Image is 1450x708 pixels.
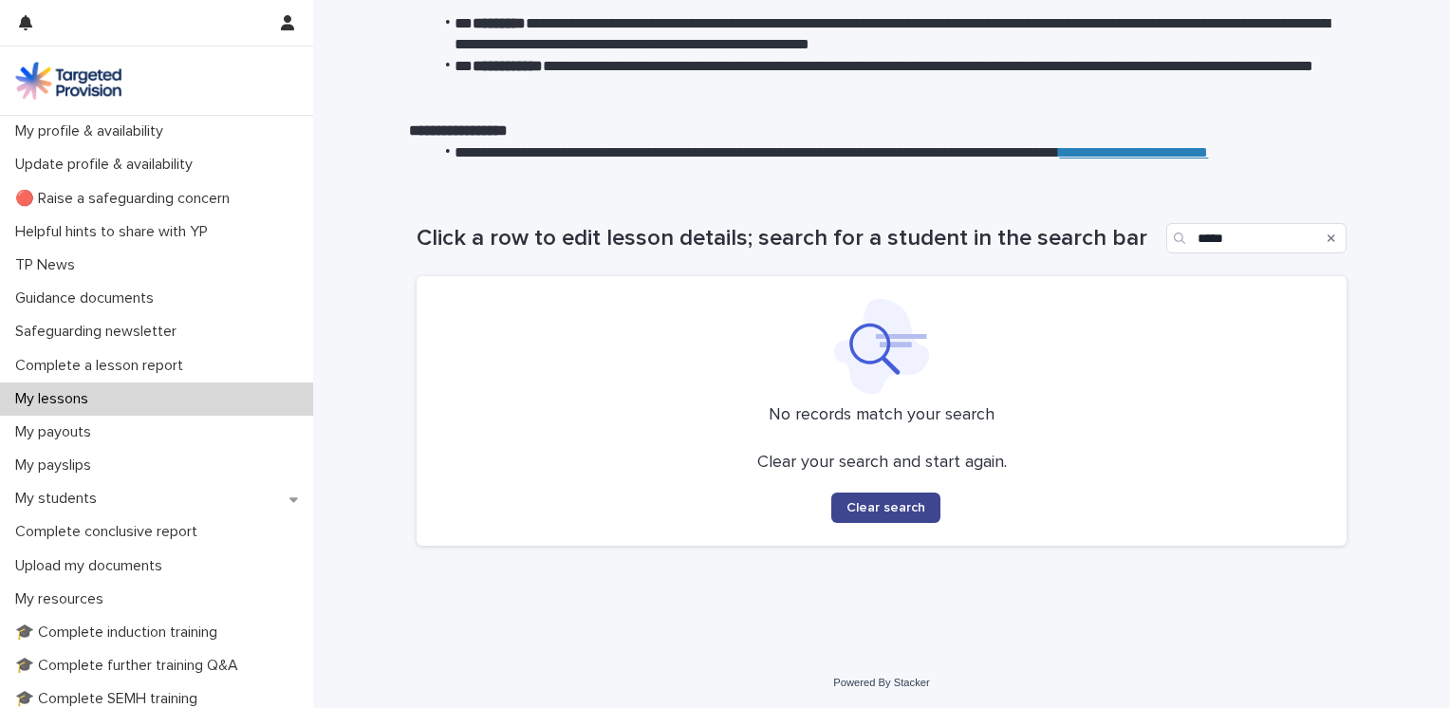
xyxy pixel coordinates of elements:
p: My payslips [8,456,106,475]
p: My students [8,490,112,508]
p: My profile & availability [8,122,178,140]
input: Search [1166,223,1347,253]
p: 🎓 Complete further training Q&A [8,657,253,675]
p: 🎓 Complete induction training [8,624,232,642]
p: Clear your search and start again. [757,453,1007,474]
button: Clear search [831,493,940,523]
p: No records match your search [439,405,1324,426]
p: Guidance documents [8,289,169,307]
span: Clear search [846,501,925,514]
p: My payouts [8,423,106,441]
p: 🔴 Raise a safeguarding concern [8,190,245,208]
h1: Click a row to edit lesson details; search for a student in the search bar [417,225,1159,252]
p: Helpful hints to share with YP [8,223,223,241]
p: Complete conclusive report [8,523,213,541]
p: 🎓 Complete SEMH training [8,690,213,708]
p: My resources [8,590,119,608]
p: Upload my documents [8,557,177,575]
a: Powered By Stacker [833,677,929,688]
p: TP News [8,256,90,274]
img: M5nRWzHhSzIhMunXDL62 [15,62,121,100]
p: Complete a lesson report [8,357,198,375]
p: My lessons [8,390,103,408]
p: Update profile & availability [8,156,208,174]
p: Safeguarding newsletter [8,323,192,341]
